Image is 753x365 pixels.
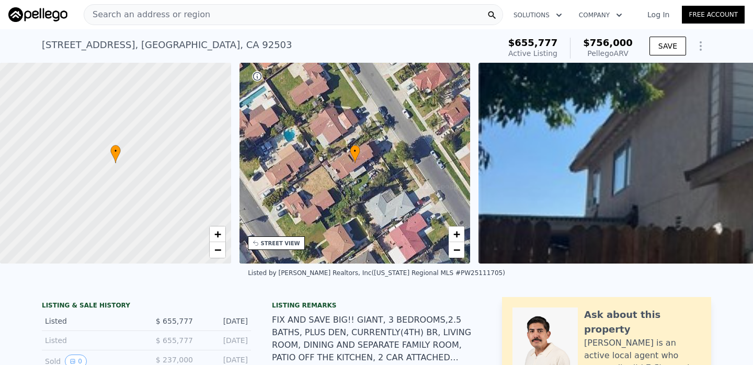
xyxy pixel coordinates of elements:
[45,335,138,346] div: Listed
[156,356,193,364] span: $ 237,000
[156,336,193,345] span: $ 655,777
[453,243,460,256] span: −
[214,243,221,256] span: −
[210,242,225,258] a: Zoom out
[214,227,221,241] span: +
[350,145,360,163] div: •
[583,48,633,59] div: Pellego ARV
[505,6,571,25] button: Solutions
[508,37,558,48] span: $655,777
[272,314,481,364] div: FIX AND SAVE BIG!! GIANT, 3 BEDROOMS,2.5 BATHS, PLUS DEN, CURRENTLY(4TH) BR, LIVING ROOM, DINING ...
[449,226,464,242] a: Zoom in
[210,226,225,242] a: Zoom in
[201,335,248,346] div: [DATE]
[508,49,557,58] span: Active Listing
[84,8,210,21] span: Search an address or region
[453,227,460,241] span: +
[682,6,745,24] a: Free Account
[690,36,711,56] button: Show Options
[248,269,505,277] div: Listed by [PERSON_NAME] Realtors, Inc ([US_STATE] Regional MLS #PW25111705)
[201,316,248,326] div: [DATE]
[583,37,633,48] span: $756,000
[261,239,300,247] div: STREET VIEW
[42,38,292,52] div: [STREET_ADDRESS] , [GEOGRAPHIC_DATA] , CA 92503
[649,37,686,55] button: SAVE
[42,301,251,312] div: LISTING & SALE HISTORY
[110,145,121,163] div: •
[110,146,121,156] span: •
[8,7,67,22] img: Pellego
[449,242,464,258] a: Zoom out
[272,301,481,310] div: Listing remarks
[45,316,138,326] div: Listed
[156,317,193,325] span: $ 655,777
[584,307,701,337] div: Ask about this property
[571,6,631,25] button: Company
[635,9,682,20] a: Log In
[350,146,360,156] span: •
